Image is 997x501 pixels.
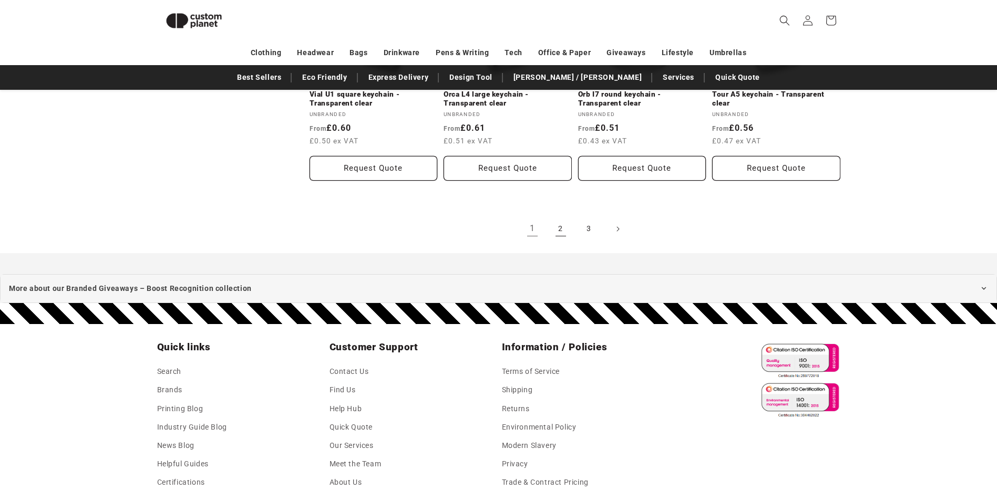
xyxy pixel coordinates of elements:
[549,217,572,241] a: Page 2
[363,68,434,87] a: Express Delivery
[330,365,369,381] a: Contact Us
[251,44,282,62] a: Clothing
[9,282,252,295] span: More about our Branded Giveaways – Boost Recognition collection
[157,418,227,436] a: Industry Guide Blog
[157,4,231,37] img: Custom Planet
[310,90,438,108] a: Vial U1 square keychain - Transparent clear
[502,400,530,418] a: Returns
[505,44,522,62] a: Tech
[157,400,203,418] a: Printing Blog
[157,381,183,399] a: Brands
[578,90,706,108] a: Orb I7 round keychain - Transparent clear
[330,473,362,492] a: About Us
[310,217,840,241] nav: Pagination
[757,380,840,420] img: ISO 14001 Certified
[444,90,572,108] a: Orca L4 large keychain - Transparent clear
[444,68,498,87] a: Design Tool
[502,381,533,399] a: Shipping
[157,455,209,473] a: Helpful Guides
[436,44,489,62] a: Pens & Writing
[712,156,840,181] button: Request Quote
[662,44,694,62] a: Lifestyle
[502,455,528,473] a: Privacy
[578,156,706,181] button: Request Quote
[157,365,182,381] a: Search
[330,418,373,436] a: Quick Quote
[657,68,700,87] a: Services
[330,381,356,399] a: Find Us
[330,455,382,473] a: Meet the Team
[444,156,572,181] button: Request Quote
[330,400,362,418] a: Help Hub
[521,217,544,241] a: Page 1
[578,217,601,241] a: Page 3
[606,217,629,241] a: Next page
[350,44,367,62] a: Bags
[502,341,668,353] h2: Information / Policies
[157,341,323,353] h2: Quick links
[502,418,577,436] a: Environmental Policy
[297,44,334,62] a: Headwear
[297,68,352,87] a: Eco Friendly
[384,44,420,62] a: Drinkware
[232,68,286,87] a: Best Sellers
[773,9,796,32] summary: Search
[502,436,557,455] a: Modern Slavery
[330,341,496,353] h2: Customer Support
[607,44,645,62] a: Giveaways
[502,365,560,381] a: Terms of Service
[712,90,840,108] a: Tour A5 keychain - Transparent clear
[821,388,997,501] iframe: Chat Widget
[710,68,765,87] a: Quick Quote
[330,436,374,455] a: Our Services
[757,341,840,380] img: ISO 9001 Certified
[710,44,746,62] a: Umbrellas
[538,44,591,62] a: Office & Paper
[502,473,589,492] a: Trade & Contract Pricing
[310,156,438,181] button: Request Quote
[157,436,194,455] a: News Blog
[157,473,205,492] a: Certifications
[508,68,647,87] a: [PERSON_NAME] / [PERSON_NAME]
